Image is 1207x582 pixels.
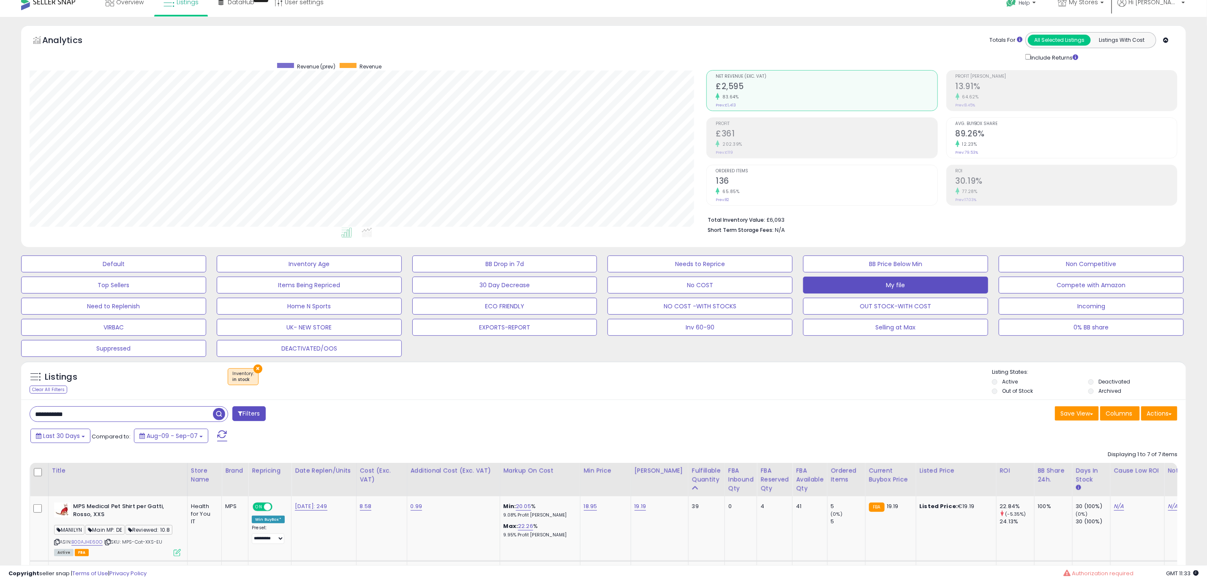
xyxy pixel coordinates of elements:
[920,466,993,475] div: Listed Price
[232,406,265,421] button: Filters
[52,466,184,475] div: Title
[1090,35,1153,46] button: Listings With Cost
[796,503,820,510] div: 41
[635,502,646,511] a: 19.19
[271,503,285,511] span: OFF
[21,256,206,272] button: Default
[999,277,1184,294] button: Compete with Amazon
[1166,569,1199,577] span: 2025-10-8 11:33 GMT
[516,502,531,511] a: 20.05
[831,466,862,484] div: Ordered Items
[803,256,988,272] button: BB Price Below Min
[104,538,163,545] span: | SKU: MPS-Cat-XXS-EU
[225,466,245,475] div: Brand
[708,214,1171,224] li: £6,093
[360,63,381,70] span: Revenue
[716,197,729,202] small: Prev: 82
[21,298,206,315] button: Need to Replenish
[500,463,580,496] th: The percentage added to the cost of goods (COGS) that forms the calculator for Min & Max prices.
[608,256,793,272] button: Needs to Reprice
[584,502,597,511] a: 18.95
[803,319,988,336] button: Selling at Max
[1002,378,1018,385] label: Active
[43,432,80,440] span: Last 30 Days
[411,502,422,511] a: 0.99
[1076,484,1081,492] small: Days In Stock.
[1076,518,1110,525] div: 30 (100%)
[796,466,823,493] div: FBA Available Qty
[635,466,685,475] div: [PERSON_NAME]
[831,511,843,517] small: (0%)
[716,122,937,126] span: Profit
[253,364,262,373] button: ×
[1019,52,1089,62] div: Include Returns
[1114,466,1161,475] div: Cause Low ROI
[775,226,785,234] span: N/A
[252,466,288,475] div: Repricing
[8,569,39,577] strong: Copyright
[692,503,718,510] div: 39
[1076,503,1110,510] div: 30 (100%)
[989,36,1022,44] div: Totals For
[75,549,89,556] span: FBA
[1000,503,1034,510] div: 22.84%
[54,503,71,517] img: 3120fAGzH-L._SL40_.jpg
[217,256,402,272] button: Inventory Age
[831,518,865,525] div: 5
[920,503,990,510] div: €19.19
[72,569,108,577] a: Terms of Use
[959,188,978,195] small: 77.28%
[728,466,754,493] div: FBA inbound Qty
[708,216,765,223] b: Total Inventory Value:
[504,522,518,530] b: Max:
[1098,387,1121,394] label: Archived
[1055,406,1099,421] button: Save View
[1000,518,1034,525] div: 24.13%
[719,141,742,147] small: 202.39%
[297,63,335,70] span: Revenue (prev)
[232,377,254,383] div: in stock
[956,74,1177,79] span: Profit [PERSON_NAME]
[225,503,242,510] div: MPS
[73,503,176,520] b: MPS Medical Pet Shirt per Gatti, Rosso, XXS
[109,569,147,577] a: Privacy Policy
[959,141,977,147] small: 12.23%
[728,503,751,510] div: 0
[217,319,402,336] button: UK- NEW STORE
[999,256,1184,272] button: Non Competitive
[1005,511,1026,517] small: (-5.35%)
[54,549,74,556] span: All listings currently available for purchase on Amazon
[412,256,597,272] button: BB Drop in 7d
[295,502,327,511] a: [DATE]: 249
[518,522,533,530] a: 22.26
[956,169,1177,174] span: ROI
[504,466,577,475] div: Markup on Cost
[719,94,738,100] small: 83.64%
[831,503,865,510] div: 5
[869,503,885,512] small: FBA
[1106,409,1132,418] span: Columns
[252,516,285,523] div: Win BuyBox *
[504,503,574,518] div: %
[217,298,402,315] button: Home N Sports
[608,277,793,294] button: No COST
[719,188,739,195] small: 65.85%
[956,122,1177,126] span: Avg. Buybox Share
[30,386,67,394] div: Clear All Filters
[504,532,574,538] p: 9.95% Profit [PERSON_NAME]
[959,94,979,100] small: 64.62%
[716,82,937,93] h2: £2,595
[21,340,206,357] button: Suppressed
[360,466,403,484] div: Cost (Exc. VAT)
[8,570,147,578] div: seller snap | |
[887,502,899,510] span: 19.19
[1168,502,1178,511] a: N/A
[253,503,264,511] span: ON
[217,340,402,357] button: DEACTIVATED/OOS
[92,432,131,441] span: Compared to:
[232,370,254,383] span: Inventory :
[54,503,181,555] div: ASIN:
[1100,406,1140,421] button: Columns
[956,176,1177,188] h2: 30.19%
[412,277,597,294] button: 30 Day Decrease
